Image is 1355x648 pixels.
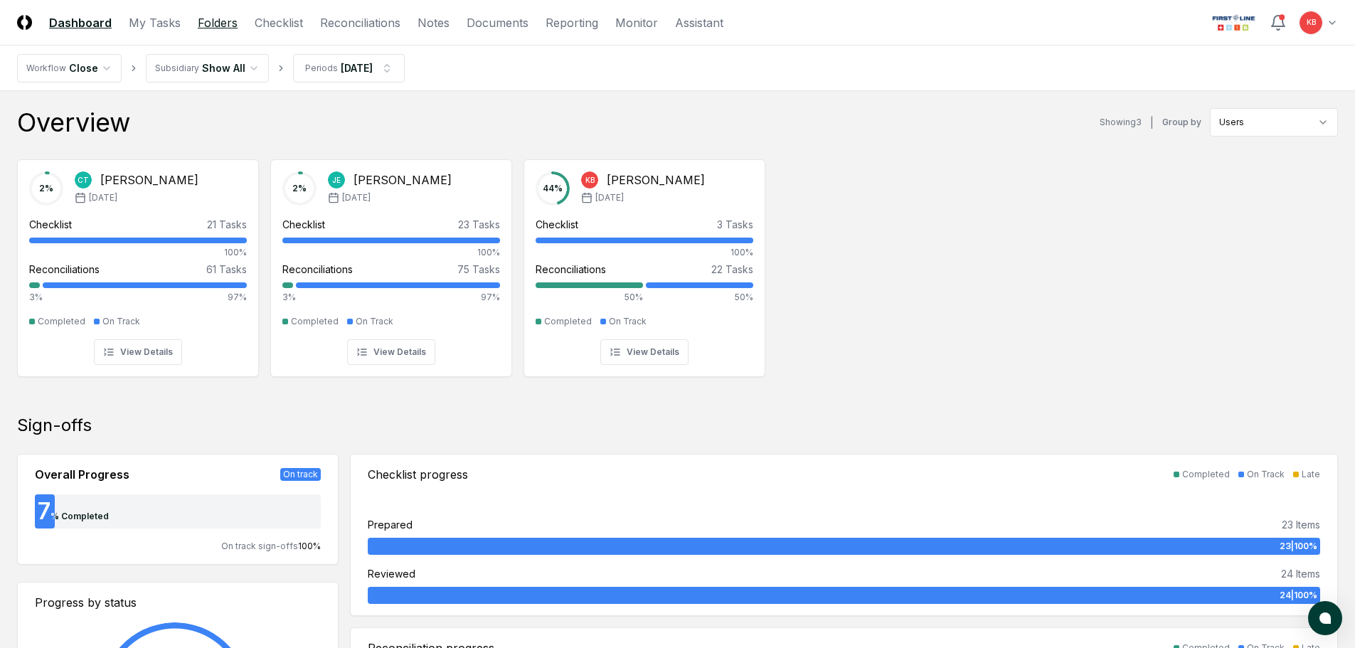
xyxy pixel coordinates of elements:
div: Checklist [282,217,325,232]
div: [PERSON_NAME] [100,171,198,188]
button: atlas-launcher [1308,601,1342,635]
div: Checklist [29,217,72,232]
a: Assistant [675,14,723,31]
div: 97% [43,291,247,304]
div: Late [1302,468,1320,481]
div: 3% [282,291,293,304]
span: 23 | 100 % [1280,540,1317,553]
div: % Completed [51,510,109,523]
div: 100% [536,246,753,259]
button: KB [1298,10,1324,36]
a: Checklist [255,14,303,31]
div: 97% [296,291,500,304]
div: Overview [17,108,130,137]
div: 100% [282,246,500,259]
a: Notes [418,14,450,31]
div: 7 [35,500,51,523]
div: Prepared [368,517,413,532]
div: Periods [305,62,338,75]
div: Completed [38,315,85,328]
span: KB [1307,17,1316,28]
div: Checklist progress [368,466,468,483]
div: Reconciliations [282,262,353,277]
div: 100% [29,246,247,259]
span: CT [78,175,89,186]
div: Checklist [536,217,578,232]
div: 22 Tasks [711,262,753,277]
div: Showing 3 [1100,116,1142,129]
div: [PERSON_NAME] [354,171,452,188]
div: On Track [1247,468,1285,481]
a: Checklist progressCompletedOn TrackLatePrepared23 Items23|100%Reviewed24 Items24|100% [350,454,1338,616]
div: Completed [1182,468,1230,481]
a: My Tasks [129,14,181,31]
div: On Track [102,315,140,328]
div: 3 Tasks [717,217,753,232]
div: Sign-offs [17,414,1338,437]
div: Completed [544,315,592,328]
div: Workflow [26,62,66,75]
div: Completed [291,315,339,328]
button: View Details [94,339,182,365]
div: 50% [536,291,643,304]
img: Logo [17,15,32,30]
a: Reporting [546,14,598,31]
button: Periods[DATE] [293,54,405,83]
div: | [1150,115,1154,130]
span: 100 % [298,541,321,551]
span: [DATE] [342,191,371,204]
nav: breadcrumb [17,54,405,83]
span: [DATE] [89,191,117,204]
span: JE [332,175,341,186]
div: 50% [646,291,753,304]
a: Documents [467,14,528,31]
div: On Track [609,315,647,328]
span: KB [585,175,595,186]
div: [PERSON_NAME] [607,171,705,188]
span: [DATE] [595,191,624,204]
div: [DATE] [341,60,373,75]
a: 2%CT[PERSON_NAME][DATE]Checklist21 Tasks100%Reconciliations61 Tasks3%97%CompletedOn TrackView Det... [17,148,259,377]
button: View Details [600,339,689,365]
span: On track sign-offs [221,541,298,551]
a: Reconciliations [320,14,400,31]
a: Folders [198,14,238,31]
div: Overall Progress [35,466,129,483]
a: 44%KB[PERSON_NAME][DATE]Checklist3 Tasks100%Reconciliations22 Tasks50%50%CompletedOn TrackView De... [524,148,765,377]
div: 61 Tasks [206,262,247,277]
img: First Line Technology logo [1209,11,1258,34]
div: Reconciliations [29,262,100,277]
div: 75 Tasks [457,262,500,277]
label: Group by [1162,118,1201,127]
div: Progress by status [35,594,321,611]
div: On Track [356,315,393,328]
div: 3% [29,291,40,304]
button: View Details [347,339,435,365]
div: Reconciliations [536,262,606,277]
div: On track [280,468,321,481]
div: Subsidiary [155,62,199,75]
a: Monitor [615,14,658,31]
span: 24 | 100 % [1280,589,1317,602]
div: Reviewed [368,566,415,581]
a: Dashboard [49,14,112,31]
a: 2%JE[PERSON_NAME][DATE]Checklist23 Tasks100%Reconciliations75 Tasks3%97%CompletedOn TrackView Det... [270,148,512,377]
div: 23 Tasks [458,217,500,232]
div: 23 Items [1282,517,1320,532]
div: 21 Tasks [207,217,247,232]
div: 24 Items [1281,566,1320,581]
